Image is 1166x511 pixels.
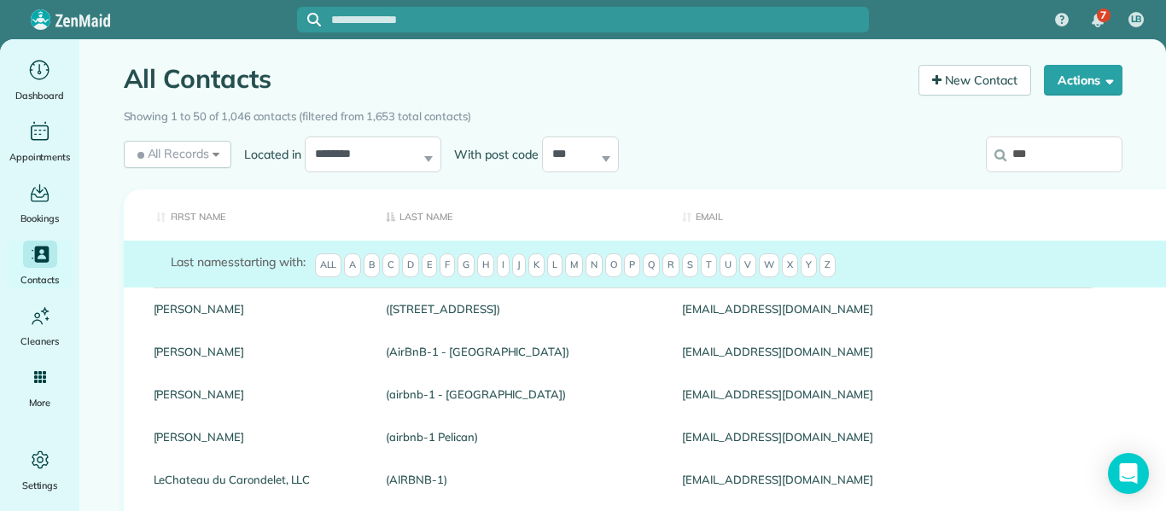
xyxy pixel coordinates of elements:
a: (AirBnB-1 - [GEOGRAPHIC_DATA]) [386,346,656,357]
span: Q [643,253,660,277]
span: R [662,253,679,277]
span: J [512,253,526,277]
span: Cleaners [20,333,59,350]
span: O [605,253,622,277]
span: W [759,253,779,277]
h1: All Contacts [124,65,907,93]
th: First Name: activate to sort column ascending [124,189,374,241]
span: More [29,394,50,411]
span: D [402,253,419,277]
span: Bookings [20,210,60,227]
a: Settings [7,446,73,494]
a: LeChateau du Carondelet, LLC [154,473,361,485]
span: A [344,253,361,277]
th: Last Name: activate to sort column descending [373,189,669,241]
a: Appointments [7,118,73,165]
span: LB [1131,13,1142,26]
span: C [382,253,399,277]
svg: Focus search [307,13,321,26]
button: Focus search [297,13,321,26]
a: Dashboard [7,56,73,104]
a: (AIRBNB-1) [386,473,656,485]
span: All [315,253,342,277]
div: Open Intercom Messenger [1108,453,1149,494]
a: [PERSON_NAME] [154,303,361,315]
span: F [440,253,455,277]
span: Y [801,253,817,277]
a: (airbnb-1 - [GEOGRAPHIC_DATA]) [386,388,656,400]
span: Contacts [20,271,59,288]
a: (airbnb-1 Pelican) [386,431,656,443]
a: ([STREET_ADDRESS]) [386,303,656,315]
span: M [565,253,583,277]
label: Located in [231,146,305,163]
span: B [364,253,380,277]
span: T [701,253,717,277]
div: Showing 1 to 50 of 1,046 contacts (filtered from 1,653 total contacts) [124,102,1122,125]
a: Cleaners [7,302,73,350]
a: Contacts [7,241,73,288]
span: Last names [171,254,235,270]
span: L [547,253,563,277]
a: Bookings [7,179,73,227]
span: G [458,253,475,277]
a: [PERSON_NAME] [154,346,361,357]
span: E [422,253,437,277]
span: 7 [1100,9,1106,22]
a: [PERSON_NAME] [154,431,361,443]
span: K [528,253,545,277]
button: Actions [1044,65,1122,96]
span: P [624,253,640,277]
span: Z [819,253,836,277]
span: Settings [22,477,58,494]
span: Dashboard [15,87,64,104]
span: All Records [134,145,210,162]
label: With post code [441,146,542,163]
span: Appointments [9,148,71,165]
span: I [497,253,510,277]
span: N [586,253,603,277]
a: [PERSON_NAME] [154,388,361,400]
span: U [720,253,737,277]
span: H [477,253,494,277]
span: S [682,253,698,277]
a: New Contact [918,65,1031,96]
span: X [782,253,798,277]
div: 7 unread notifications [1080,2,1116,39]
span: V [739,253,756,277]
label: starting with: [171,253,306,270]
